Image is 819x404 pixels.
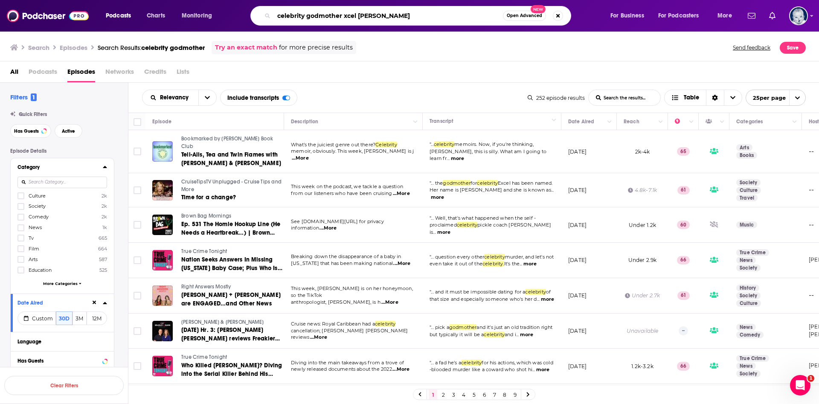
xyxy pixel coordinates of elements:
[541,296,554,303] button: more
[29,246,39,252] span: Film
[73,311,87,325] button: 3M
[604,9,655,23] button: open menu
[433,229,436,235] span: ...
[807,375,814,382] span: 1
[291,225,319,231] span: information
[790,375,810,395] iframe: Intercom live chat
[430,360,553,373] span: "
[29,214,49,220] span: Comedy
[451,155,464,162] button: more
[627,327,659,334] div: Unavailable
[717,117,727,127] button: Column Actions
[528,95,585,101] div: 252 episode results
[736,152,757,159] a: Books
[431,289,525,295] span: ... and it must be impossible dating for a
[291,321,375,327] span: Cruise news: Royal Caribbean had a
[430,113,453,126] div: Transcript
[181,354,227,360] span: True Crime Tonight
[568,116,594,127] div: Date Aired
[10,65,18,82] a: All
[198,90,216,105] button: open menu
[507,14,542,18] span: Open Advanced
[17,297,91,308] button: Date Aired
[17,281,107,286] button: More Categories
[291,190,392,196] span: from our listeners who have been cruising
[99,267,107,273] span: 525
[736,116,763,127] div: Categories
[181,248,227,254] span: True Crime Tonight
[625,292,660,299] div: Under 2.7k
[430,324,553,337] span: and it's just an old tradition right but typically it will be a
[181,194,236,201] span: Time for a change?
[679,326,688,335] p: --
[431,324,449,330] span: ... pick a
[746,90,806,106] button: open menu
[430,180,553,193] span: Excel has been named. Her name is [PERSON_NAME] and she is known as
[430,289,551,302] a: "... and it must be impossible dating for acelebrityof that size and especially someone who's her d
[393,190,410,197] span: ...More
[789,6,808,25] button: Show profile menu
[147,10,165,22] span: Charts
[67,65,95,82] a: Episodes
[568,148,587,155] p: [DATE]
[430,254,554,267] span: "
[447,155,450,161] span: ...
[29,267,52,273] span: Education
[215,43,277,52] a: Try an exact match
[604,117,615,127] button: Column Actions
[677,221,690,229] p: 60
[677,147,690,156] p: 65
[790,117,800,127] button: Column Actions
[736,363,756,369] a: News
[635,148,650,155] span: 2k-4k
[181,179,282,192] span: CruiseTipsTV Unplugged - Cruise Tips and More
[56,311,73,325] button: 30D
[677,256,690,264] p: 66
[568,292,587,299] p: [DATE]
[477,180,498,186] span: celebrity
[482,261,504,267] span: celebrity.
[525,289,546,295] span: celebrity
[291,366,392,372] span: newly released documents about the 2022
[102,214,107,220] span: 2k
[628,257,657,263] span: Under 2.9k
[480,389,488,400] a: 6
[181,178,283,193] a: CruiseTipsTV Unplugged - Cruise Tips and More
[684,95,699,101] span: Table
[141,44,205,52] span: celebrity godmother
[656,117,666,127] button: Column Actions
[134,362,141,370] span: Toggle select row
[142,90,217,106] h2: Choose List sort
[17,177,107,188] input: Search Category...
[181,326,280,351] span: [DATE] Hr. 3: [PERSON_NAME] [PERSON_NAME] reviews Freakier [DATE]
[520,331,533,338] button: more
[484,331,505,337] span: celebrity
[437,229,450,236] button: more
[291,299,380,305] span: anthropologist, [PERSON_NAME], is h
[430,222,551,235] span: pickle coach [PERSON_NAME] is
[712,9,743,23] button: open menu
[736,144,752,151] a: Arts
[537,296,540,302] span: ...
[532,366,535,372] span: ...
[551,187,554,193] span: ...
[675,116,687,127] div: Power Score
[430,215,551,235] a: "... Well, that's what happened when the self -proclaimedcelebritypickle coach [PERSON_NAME] is
[105,65,134,82] span: Networks
[274,9,503,23] input: Search podcasts, credits, & more...
[98,44,205,52] div: Search Results:
[677,362,690,370] p: 66
[10,148,114,154] p: Episode Details
[291,218,384,224] span: See [DOMAIN_NAME][URL] for privacy
[134,148,141,155] span: Toggle select row
[181,136,273,149] span: Bookmarked by [PERSON_NAME] Book Club
[62,129,75,134] span: Active
[100,9,142,23] button: open menu
[98,246,107,252] span: 664
[181,326,283,343] a: [DATE] Hr. 3: [PERSON_NAME] [PERSON_NAME] reviews Freakier [DATE]
[677,186,690,195] p: 61
[99,235,107,241] span: 665
[181,361,283,378] a: Who Killed [PERSON_NAME]? Diving into the Serial Killer Behind His Murder, Plus Unpacking the New...
[504,261,520,267] span: It's the
[102,224,107,230] span: 1k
